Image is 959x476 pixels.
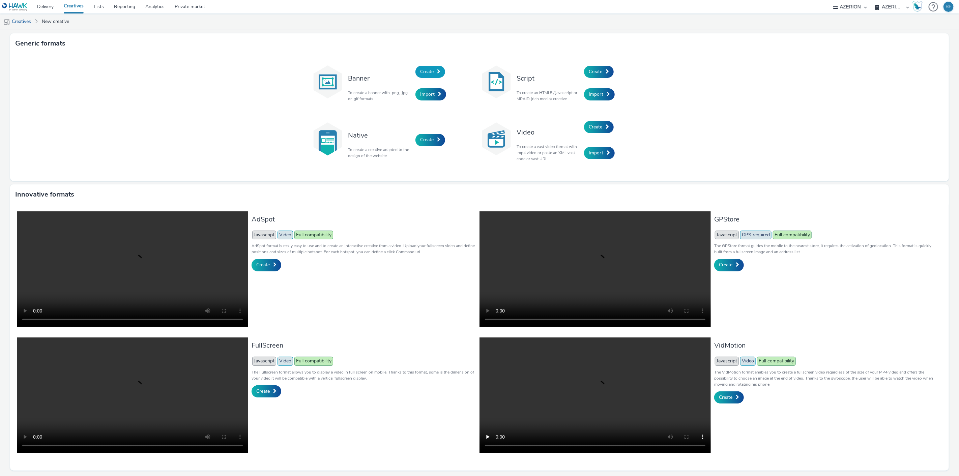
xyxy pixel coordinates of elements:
p: To create a vast video format with .mp4 video or paste an XML vast code or vast URL. [517,144,581,162]
h3: Video [517,128,581,137]
span: Full compatibility [294,357,333,365]
h3: Generic formats [15,38,65,49]
span: Import [420,91,435,97]
span: GPS required [740,231,772,239]
a: Create [252,385,281,397]
span: Full compatibility [294,231,333,239]
a: Import [584,88,615,100]
p: AdSpot format is really easy to use and to create an interactive creative from a video. Upload yo... [252,243,476,255]
h3: Banner [348,74,412,83]
span: Full compatibility [757,357,796,365]
span: Javascript [715,231,739,239]
img: code.svg [480,65,513,99]
p: The VidMotion format enables you to create a fullscreen video regardless of the size of your MP4 ... [714,369,939,387]
p: To create a creative adapted to the design of the website. [348,147,412,159]
img: mobile [3,19,10,25]
a: Hawk Academy [912,1,925,12]
div: BE [946,2,952,12]
span: Create [589,124,602,130]
span: Create [420,137,434,143]
a: Create [584,121,614,133]
h3: GPStore [714,215,939,224]
span: Video [278,231,293,239]
span: Create [256,388,270,394]
img: native.svg [311,122,345,156]
img: banner.svg [311,65,345,99]
span: Video [740,357,756,365]
p: To create an HTML5 / javascript or MRAID (rich media) creative. [517,90,581,102]
span: Full compatibility [773,231,812,239]
span: Javascript [252,357,276,365]
span: Create [256,262,270,268]
a: Import [415,88,446,100]
h3: AdSpot [252,215,476,224]
span: Video [278,357,293,365]
span: Javascript [715,357,739,365]
a: New creative [38,13,72,30]
h3: VidMotion [714,341,939,350]
a: Create [714,391,744,404]
img: video.svg [480,122,513,156]
h3: Script [517,74,581,83]
a: Create [252,259,281,271]
a: Create [415,134,445,146]
a: Import [584,147,615,159]
a: Create [714,259,744,271]
p: To create a banner with .png, .jpg or .gif formats. [348,90,412,102]
span: Import [589,91,603,97]
p: The Fullscreen format allows you to display a video in full screen on mobile. Thanks to this form... [252,369,476,381]
p: The GPStore format guides the mobile to the nearest store, it requires the activation of geolocat... [714,243,939,255]
img: Hawk Academy [912,1,923,12]
span: Import [589,150,603,156]
span: Javascript [252,231,276,239]
h3: FullScreen [252,341,476,350]
h3: Innovative formats [15,189,74,200]
a: Create [415,66,445,78]
h3: Native [348,131,412,140]
span: Create [719,394,732,400]
a: Create [584,66,614,78]
span: Create [589,68,602,75]
span: Create [420,68,434,75]
img: undefined Logo [2,3,28,11]
span: Create [719,262,732,268]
